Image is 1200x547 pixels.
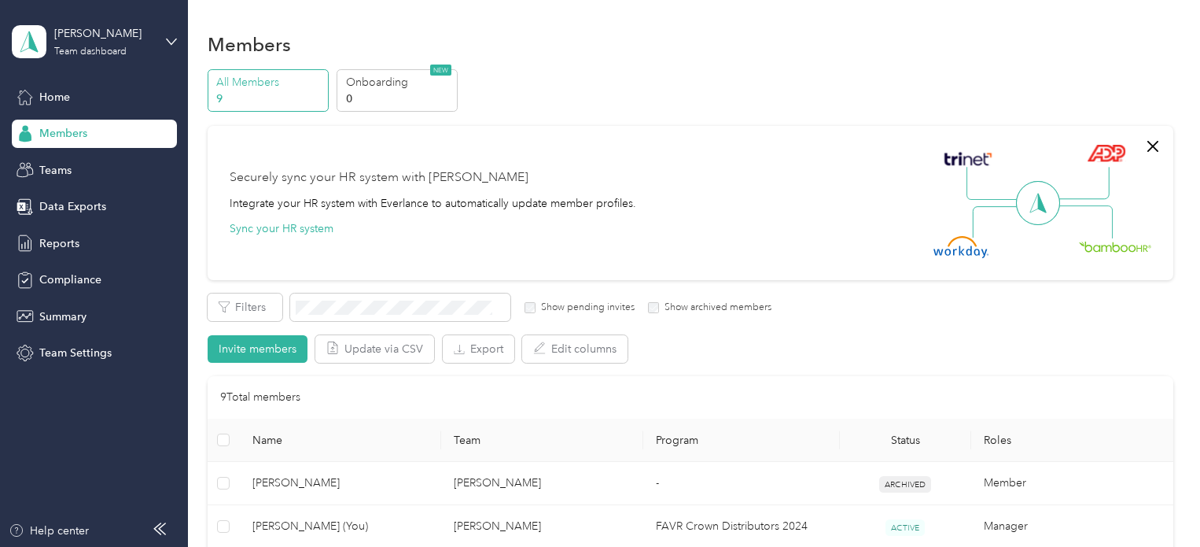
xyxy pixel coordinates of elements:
[879,476,931,493] span: ARCHIVED
[1087,144,1125,162] img: ADP
[643,462,840,505] td: -
[208,36,291,53] h1: Members
[441,462,643,505] td: Joe Cleveland
[208,294,282,321] button: Filters
[216,74,323,91] p: All Members
[1055,167,1110,200] img: Line Right Up
[39,125,87,142] span: Members
[230,168,528,187] div: Securely sync your HR system with [PERSON_NAME]
[54,47,127,57] div: Team dashboard
[933,236,988,258] img: Workday
[966,167,1021,201] img: Line Left Up
[971,462,1173,505] td: Member
[220,389,300,406] p: 9 Total members
[972,205,1027,238] img: Line Left Down
[346,91,453,107] p: 0
[1079,241,1151,252] img: BambooHR
[39,272,101,288] span: Compliance
[443,335,514,363] button: Export
[1058,205,1113,239] img: Line Right Down
[39,235,79,252] span: Reports
[230,195,636,212] div: Integrate your HR system with Everlance to automatically update member profiles.
[971,419,1173,462] th: Roles
[659,301,771,315] label: Show archived members
[39,309,87,325] span: Summary
[39,162,72,179] span: Teams
[1112,459,1200,547] iframe: Everlance-gr Chat Button Frame
[9,523,89,539] button: Help center
[230,220,333,237] button: Sync your HR system
[39,198,106,215] span: Data Exports
[885,519,925,536] span: ACTIVE
[643,419,840,462] th: Program
[252,475,429,492] span: [PERSON_NAME]
[54,25,153,42] div: [PERSON_NAME]
[216,91,323,107] p: 9
[522,335,628,363] button: Edit columns
[940,148,996,170] img: Trinet
[252,434,429,447] span: Name
[441,419,643,462] th: Team
[536,301,635,315] label: Show pending invites
[315,335,434,363] button: Update via CSV
[240,419,442,462] th: Name
[252,518,429,535] span: [PERSON_NAME] (You)
[39,89,70,105] span: Home
[208,335,307,363] button: Invite members
[840,419,971,462] th: Status
[430,65,451,76] span: NEW
[346,74,453,91] p: Onboarding
[240,462,442,505] td: Christopher L. Windholz
[39,345,112,361] span: Team Settings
